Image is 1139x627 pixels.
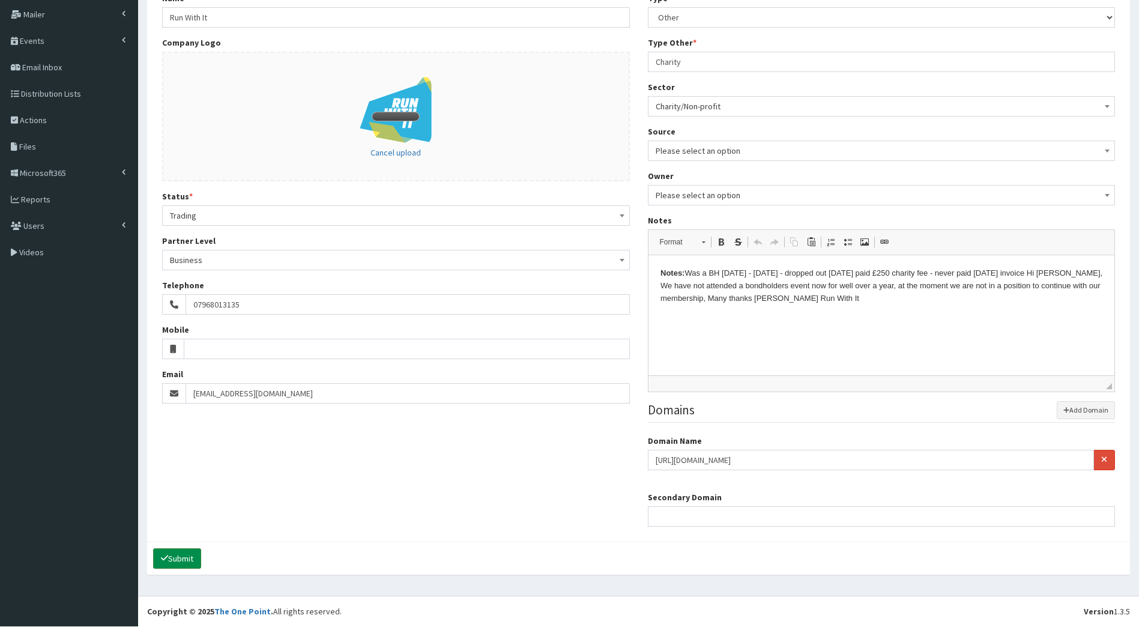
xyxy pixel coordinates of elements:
[648,491,722,503] label: Secondary Domain
[823,234,839,250] a: Insert/Remove Numbered List
[153,548,201,569] button: Submit
[21,194,50,205] span: Reports
[162,250,630,270] span: Business
[656,142,1108,159] span: Please select an option
[1106,383,1112,389] span: Resize
[648,96,1116,117] span: Charity/Non-profit
[648,435,702,447] label: Domain Name
[653,234,711,250] a: Format
[162,205,630,226] span: Trading
[1057,401,1116,419] button: Add Domain
[648,214,672,226] label: Notes
[648,401,1116,422] legend: Domains
[162,190,193,202] label: Status
[648,185,1116,205] span: Please select an option
[170,207,622,224] span: Trading
[214,606,271,617] a: The One Point
[648,126,675,138] label: Source
[1084,606,1114,617] b: Version
[20,168,66,178] span: Microsoft365
[648,81,675,93] label: Sector
[766,234,783,250] a: Redo (Ctrl+Y)
[730,234,746,250] a: Strikethrough
[138,596,1139,626] footer: All rights reserved.
[648,255,1115,375] iframe: Rich Text Editor, notes
[876,234,893,250] a: Link (Ctrl+L)
[1084,605,1130,617] div: 1.3.5
[21,88,81,99] span: Distribution Lists
[19,247,44,258] span: Videos
[162,368,183,380] label: Email
[162,235,216,247] label: Partner Level
[654,234,696,250] span: Format
[656,98,1108,115] span: Charity/Non-profit
[656,187,1108,204] span: Please select an option
[20,35,44,46] span: Events
[856,234,873,250] a: Image
[23,220,44,231] span: Users
[162,324,189,336] label: Mobile
[360,147,432,159] a: Cancel upload
[170,252,622,268] span: Business
[23,9,45,20] span: Mailer
[20,115,47,126] span: Actions
[162,279,204,291] label: Telephone
[749,234,766,250] a: Undo (Ctrl+Z)
[648,37,696,49] label: Type Other
[19,141,36,152] span: Files
[648,141,1116,161] span: Please select an option
[803,234,820,250] a: Paste (Ctrl+V)
[713,234,730,250] a: Bold (Ctrl+B)
[786,234,803,250] a: Copy (Ctrl+C)
[147,606,273,617] strong: Copyright © 2025 .
[839,234,856,250] a: Insert/Remove Bulleted List
[162,37,221,49] label: Company Logo
[22,62,62,73] span: Email Inbox
[648,170,674,182] label: Owner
